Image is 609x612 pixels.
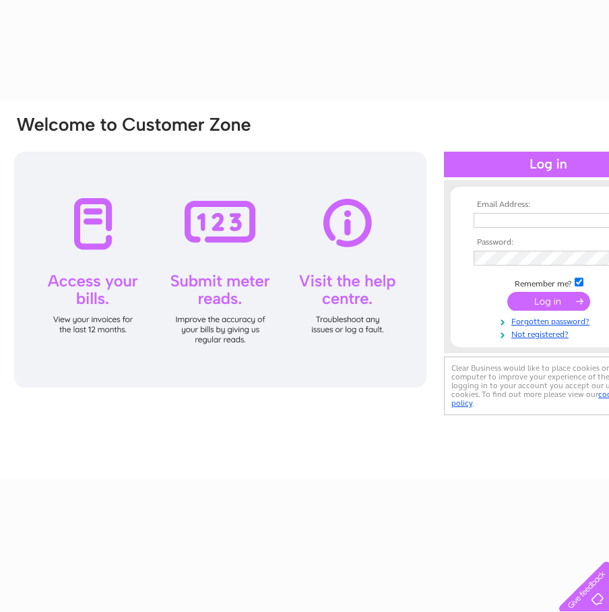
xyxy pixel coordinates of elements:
[507,292,590,311] input: Submit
